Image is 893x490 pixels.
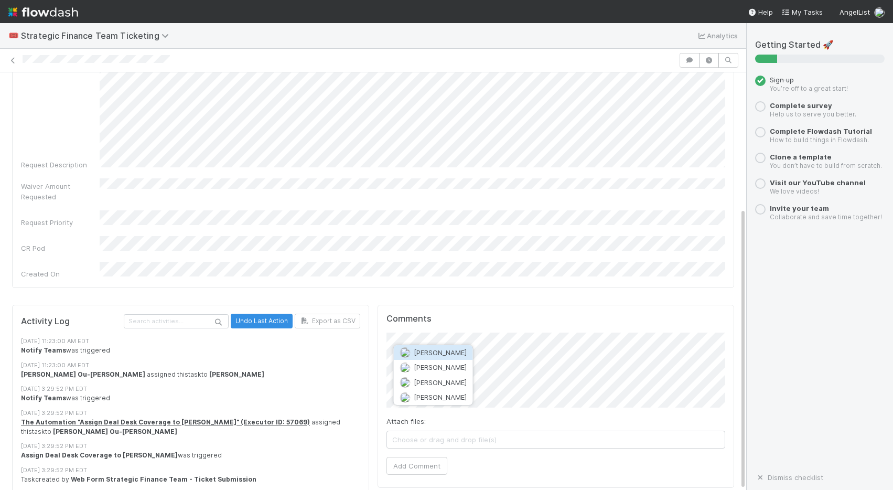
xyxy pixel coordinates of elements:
div: CR Pod [21,243,100,253]
div: Request Priority [21,217,100,228]
div: [DATE] 3:29:52 PM EDT [21,466,360,475]
button: [PERSON_NAME] [394,390,473,404]
span: Sign up [770,76,794,84]
button: Undo Last Action [231,314,293,328]
div: [DATE] 3:29:52 PM EDT [21,409,360,418]
div: [DATE] 11:23:00 AM EDT [21,361,360,370]
div: was triggered [21,393,360,403]
div: [DATE] 3:29:52 PM EDT [21,442,360,451]
strong: Web Form Strategic Finance Team - Ticket Submission [71,475,256,483]
small: Help us to serve you better. [770,110,856,118]
strong: Notify Teams [21,394,66,402]
input: Search activities... [124,314,229,328]
span: [PERSON_NAME] [414,378,467,387]
div: Waiver Amount Requested [21,181,100,202]
span: My Tasks [781,8,823,16]
div: Request Description [21,159,100,170]
small: You don’t have to build from scratch. [770,162,882,169]
a: Invite your team [770,204,829,212]
div: Created On [21,269,100,279]
div: was triggered [21,346,360,355]
span: 🎟️ [8,31,19,40]
img: avatar_15e6a745-65a2-4f19-9667-febcb12e2fc8.png [400,392,411,403]
strong: Assign Deal Desk Coverage to [PERSON_NAME] [21,451,178,459]
img: avatar_cc5de25e-d3c9-4850-9720-c3154065023a.png [400,363,411,373]
strong: [PERSON_NAME] Ou-[PERSON_NAME] [21,370,145,378]
h5: Getting Started 🚀 [755,40,885,50]
img: avatar_022c235f-155a-4f12-b426-9592538e9d6c.png [874,7,885,18]
div: assigned this task to [21,418,360,437]
span: Choose or drag and drop file(s) [387,431,725,448]
label: Attach files: [386,416,426,427]
img: avatar_f10b6879-7343-4620-b098-c5dd14efa601.png [400,347,411,358]
small: We love videos! [770,187,819,195]
a: Complete Flowdash Tutorial [770,127,872,135]
span: [PERSON_NAME] [414,363,467,371]
button: Add Comment [386,457,447,475]
div: was triggered [21,451,360,460]
img: avatar_ba0ef937-97b0-4cb1-a734-c46f876909ef.png [400,377,411,388]
div: assigned this task to [21,370,360,379]
a: Visit our YouTube channel [770,178,866,187]
button: [PERSON_NAME] [394,345,473,360]
small: You’re off to a great start! [770,84,848,92]
strong: [PERSON_NAME] Ou-[PERSON_NAME] [53,428,177,435]
a: Clone a template [770,153,832,161]
small: How to build things in Flowdash. [770,136,869,144]
a: My Tasks [781,7,823,17]
div: [DATE] 11:23:00 AM EDT [21,337,360,346]
div: Task created by [21,475,360,484]
strong: Notify Teams [21,346,66,354]
h5: Comments [386,314,726,324]
span: AngelList [840,8,870,16]
button: [PERSON_NAME] [394,360,473,375]
img: logo-inverted-e16ddd16eac7371096b0.svg [8,3,78,21]
strong: [PERSON_NAME] [209,370,264,378]
div: Help [748,7,773,17]
a: Dismiss checklist [755,473,823,482]
a: Analytics [696,29,738,42]
span: Strategic Finance Team Ticketing [21,30,174,41]
button: Export as CSV [295,314,360,328]
span: [PERSON_NAME] [414,393,467,401]
h5: Activity Log [21,316,122,327]
small: Collaborate and save time together! [770,213,882,221]
a: The Automation "Assign Deal Desk Coverage to [PERSON_NAME]" (Executor ID: 57069) [21,418,310,426]
a: Complete survey [770,101,832,110]
button: [PERSON_NAME] [394,375,473,390]
span: [PERSON_NAME] [414,348,467,357]
div: [DATE] 3:29:52 PM EDT [21,385,360,393]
